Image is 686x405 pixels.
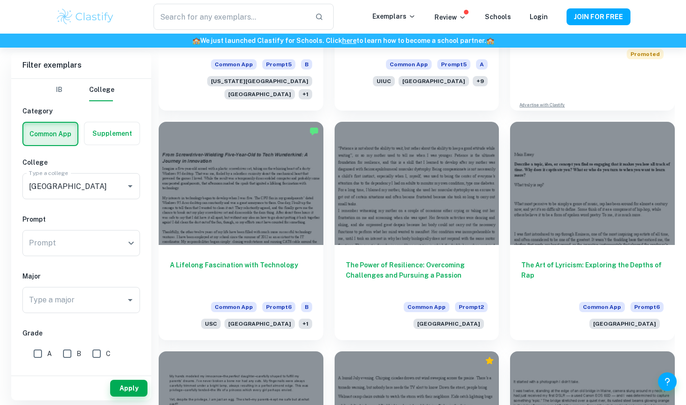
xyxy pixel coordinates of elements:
[567,8,630,25] button: JOIN FOR FREE
[510,122,675,340] a: The Art of Lyricism: Exploring the Depths of RapCommon AppPrompt6[GEOGRAPHIC_DATA]
[47,349,52,359] span: A
[476,59,488,70] span: A
[413,319,484,329] span: [GEOGRAPHIC_DATA]
[211,59,257,70] span: Common App
[373,76,395,86] span: UIUC
[658,372,677,391] button: Help and Feedback
[48,79,70,101] button: IB
[589,319,660,329] span: [GEOGRAPHIC_DATA]
[309,126,319,136] img: Marked
[47,371,52,381] span: D
[84,122,140,145] button: Supplement
[159,122,323,340] a: A Lifelong Fascination with TechnologyCommon AppPrompt6BUSC[GEOGRAPHIC_DATA]+1
[77,349,81,359] span: B
[211,302,257,312] span: Common App
[386,59,432,70] span: Common App
[301,302,312,312] span: B
[437,59,470,70] span: Prompt 5
[485,13,511,21] a: Schools
[579,302,625,312] span: Common App
[342,37,357,44] a: here
[299,319,312,329] span: + 1
[399,76,469,86] span: [GEOGRAPHIC_DATA]
[89,79,114,101] button: College
[627,49,664,59] span: Promoted
[106,349,111,359] span: C
[455,302,488,312] span: Prompt 2
[224,89,295,99] span: [GEOGRAPHIC_DATA]
[201,319,221,329] span: USC
[192,37,200,44] span: 🏫
[486,37,494,44] span: 🏫
[170,260,312,291] h6: A Lifelong Fascination with Technology
[207,76,312,86] span: [US_STATE][GEOGRAPHIC_DATA]
[404,302,449,312] span: Common App
[77,371,81,381] span: F
[22,214,140,224] h6: Prompt
[630,302,664,312] span: Prompt 6
[346,260,488,291] h6: The Power of Resilience: Overcoming Challenges and Pursuing a Passion
[301,59,312,70] span: B
[56,7,115,26] img: Clastify logo
[530,13,548,21] a: Login
[154,4,308,30] input: Search for any exemplars...
[299,89,312,99] span: + 1
[521,260,664,291] h6: The Art of Lyricism: Exploring the Depths of Rap
[11,52,151,78] h6: Filter exemplars
[22,271,140,281] h6: Major
[224,319,295,329] span: [GEOGRAPHIC_DATA]
[434,12,466,22] p: Review
[262,302,295,312] span: Prompt 6
[110,380,147,397] button: Apply
[22,328,140,338] h6: Grade
[124,293,137,307] button: Open
[372,11,416,21] p: Exemplars
[23,123,77,145] button: Common App
[22,106,140,116] h6: Category
[262,59,295,70] span: Prompt 5
[485,356,494,365] div: Premium
[29,169,68,177] label: Type a college
[335,122,499,340] a: The Power of Resilience: Overcoming Challenges and Pursuing a PassionCommon AppPrompt2[GEOGRAPHIC...
[22,157,140,168] h6: College
[124,180,137,193] button: Open
[2,35,684,46] h6: We just launched Clastify for Schools. Click to learn how to become a school partner.
[473,76,488,86] span: + 9
[519,102,565,108] a: Advertise with Clastify
[48,79,114,101] div: Filter type choice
